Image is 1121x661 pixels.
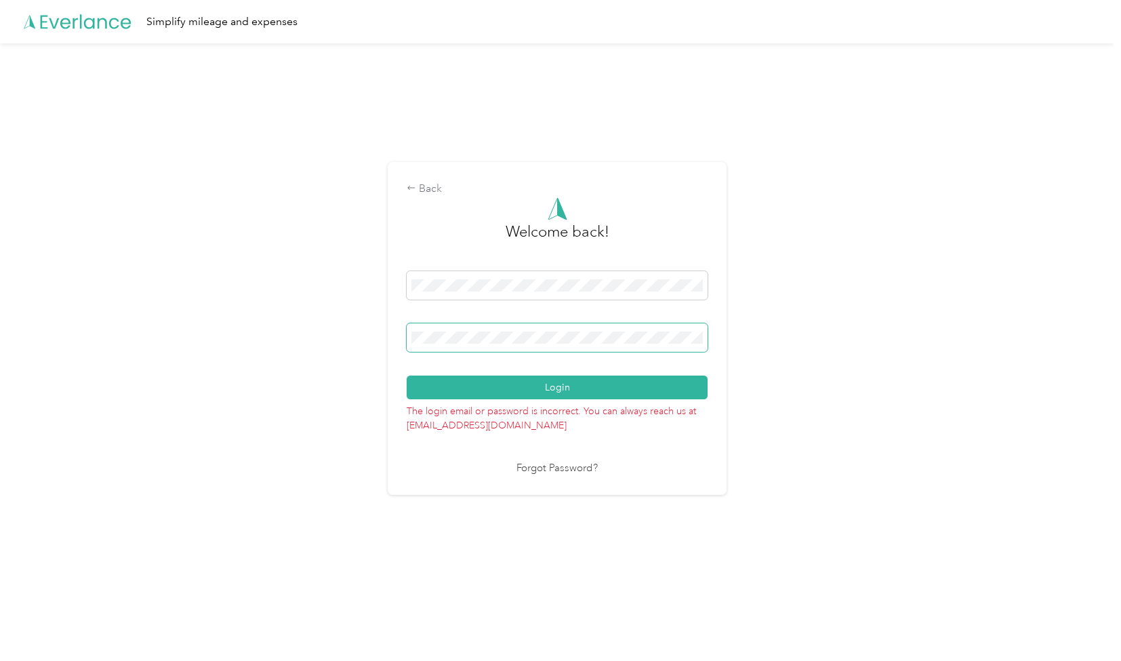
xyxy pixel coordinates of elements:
h3: greeting [506,220,609,257]
p: The login email or password is incorrect. You can always reach us at [EMAIL_ADDRESS][DOMAIN_NAME] [407,399,708,433]
button: Login [407,376,708,399]
a: Forgot Password? [516,461,598,477]
div: Simplify mileage and expenses [146,14,298,31]
div: Back [407,181,708,197]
